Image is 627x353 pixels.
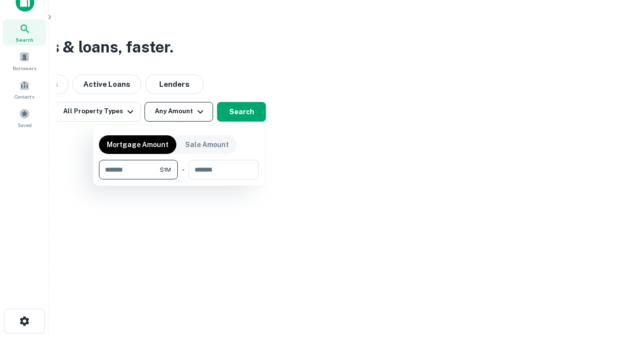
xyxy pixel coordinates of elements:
[185,139,229,150] p: Sale Amount
[578,275,627,322] iframe: Chat Widget
[182,160,185,179] div: -
[160,165,171,174] span: $1M
[107,139,169,150] p: Mortgage Amount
